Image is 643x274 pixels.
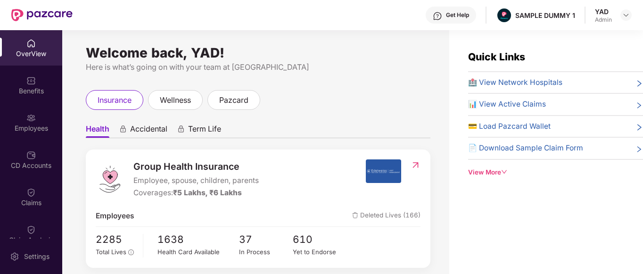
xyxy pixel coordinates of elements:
div: View More [468,167,643,177]
span: wellness [160,94,191,106]
span: 1638 [157,232,239,247]
div: Admin [595,16,612,24]
div: Settings [21,252,52,261]
span: 💳 Load Pazcard Wallet [468,121,551,132]
span: Deleted Lives (166) [352,210,420,222]
span: down [501,169,508,175]
span: 📊 View Active Claims [468,99,546,110]
div: Here is what’s going on with your team at [GEOGRAPHIC_DATA] [86,61,430,73]
img: svg+xml;base64,PHN2ZyBpZD0iSGVscC0zMngzMiIgeG1sbnM9Imh0dHA6Ly93d3cudzMub3JnLzIwMDAvc3ZnIiB3aWR0aD... [433,11,442,21]
span: Quick Links [468,51,525,63]
span: 37 [239,232,293,247]
div: In Process [239,247,293,257]
span: Term Life [188,124,221,138]
span: right [635,79,643,88]
div: Welcome back, YAD! [86,49,430,57]
span: 610 [293,232,347,247]
span: Group Health Insurance [133,159,259,174]
span: right [635,100,643,110]
img: svg+xml;base64,PHN2ZyBpZD0iQ0RfQWNjb3VudHMiIGRhdGEtbmFtZT0iQ0QgQWNjb3VudHMiIHhtbG5zPSJodHRwOi8vd3... [26,150,36,160]
img: deleteIcon [352,212,358,218]
div: animation [177,125,185,133]
span: Employee, spouse, children, parents [133,175,259,186]
img: insurerIcon [366,159,401,183]
img: Pazcare_Alternative_logo-01-01.png [497,8,511,22]
span: Total Lives [96,248,126,256]
span: pazcard [219,94,248,106]
span: 📄 Download Sample Claim Form [468,142,583,154]
div: YAD [595,7,612,16]
span: insurance [98,94,132,106]
img: svg+xml;base64,PHN2ZyBpZD0iQ2xhaW0iIHhtbG5zPSJodHRwOi8vd3d3LnczLm9yZy8yMDAwL3N2ZyIgd2lkdGg9IjIwIi... [26,225,36,234]
span: Accidental [130,124,167,138]
img: svg+xml;base64,PHN2ZyBpZD0iQmVuZWZpdHMiIHhtbG5zPSJodHRwOi8vd3d3LnczLm9yZy8yMDAwL3N2ZyIgd2lkdGg9Ij... [26,76,36,85]
img: svg+xml;base64,PHN2ZyBpZD0iRW1wbG95ZWVzIiB4bWxucz0iaHR0cDovL3d3dy53My5vcmcvMjAwMC9zdmciIHdpZHRoPS... [26,113,36,123]
span: 🏥 View Network Hospitals [468,77,562,88]
img: New Pazcare Logo [11,9,73,21]
img: svg+xml;base64,PHN2ZyBpZD0iU2V0dGluZy0yMHgyMCIgeG1sbnM9Imh0dHA6Ly93d3cudzMub3JnLzIwMDAvc3ZnIiB3aW... [10,252,19,261]
div: Yet to Endorse [293,247,347,257]
img: svg+xml;base64,PHN2ZyBpZD0iQ2xhaW0iIHhtbG5zPSJodHRwOi8vd3d3LnczLm9yZy8yMDAwL3N2ZyIgd2lkdGg9IjIwIi... [26,188,36,197]
img: logo [96,165,124,193]
span: info-circle [128,249,134,255]
div: Get Help [446,11,469,19]
div: animation [119,125,127,133]
span: Employees [96,210,134,222]
div: Coverages: [133,187,259,199]
span: right [635,123,643,132]
img: svg+xml;base64,PHN2ZyBpZD0iRHJvcGRvd24tMzJ4MzIiIHhtbG5zPSJodHRwOi8vd3d3LnczLm9yZy8yMDAwL3N2ZyIgd2... [622,11,630,19]
div: SAMPLE DUMMY 1 [515,11,575,20]
img: svg+xml;base64,PHN2ZyBpZD0iSG9tZSIgeG1sbnM9Imh0dHA6Ly93d3cudzMub3JnLzIwMDAvc3ZnIiB3aWR0aD0iMjAiIG... [26,39,36,48]
span: Health [86,124,109,138]
div: Health Card Available [157,247,239,257]
span: right [635,144,643,154]
span: 2285 [96,232,136,247]
img: RedirectIcon [411,160,420,170]
span: ₹5 Lakhs, ₹6 Lakhs [173,188,242,197]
